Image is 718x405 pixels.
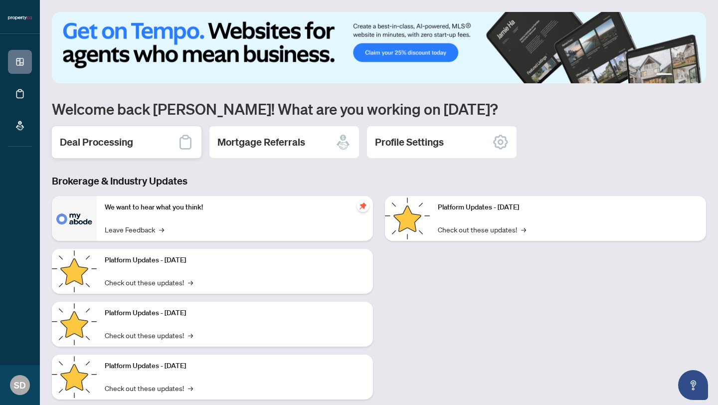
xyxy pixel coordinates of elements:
[105,202,365,213] p: We want to hear what you think!
[188,277,193,288] span: →
[52,174,706,188] h3: Brokerage & Industry Updates
[105,277,193,288] a: Check out these updates!→
[375,135,444,149] h2: Profile Settings
[14,378,26,392] span: SD
[676,73,680,77] button: 2
[105,361,365,372] p: Platform Updates - [DATE]
[105,308,365,319] p: Platform Updates - [DATE]
[159,224,164,235] span: →
[217,135,305,149] h2: Mortgage Referrals
[105,224,164,235] a: Leave Feedback→
[678,370,708,400] button: Open asap
[52,355,97,400] img: Platform Updates - July 8, 2025
[105,255,365,266] p: Platform Updates - [DATE]
[438,224,526,235] a: Check out these updates!→
[105,383,193,394] a: Check out these updates!→
[385,196,430,241] img: Platform Updates - June 23, 2025
[521,224,526,235] span: →
[105,330,193,341] a: Check out these updates!→
[692,73,696,77] button: 4
[52,249,97,294] img: Platform Updates - September 16, 2025
[357,200,369,212] span: pushpin
[8,15,32,21] img: logo
[684,73,688,77] button: 3
[52,196,97,241] img: We want to hear what you think!
[52,302,97,347] img: Platform Updates - July 21, 2025
[60,135,133,149] h2: Deal Processing
[656,73,672,77] button: 1
[188,330,193,341] span: →
[188,383,193,394] span: →
[52,12,706,83] img: Slide 0
[52,99,706,118] h1: Welcome back [PERSON_NAME]! What are you working on [DATE]?
[438,202,698,213] p: Platform Updates - [DATE]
